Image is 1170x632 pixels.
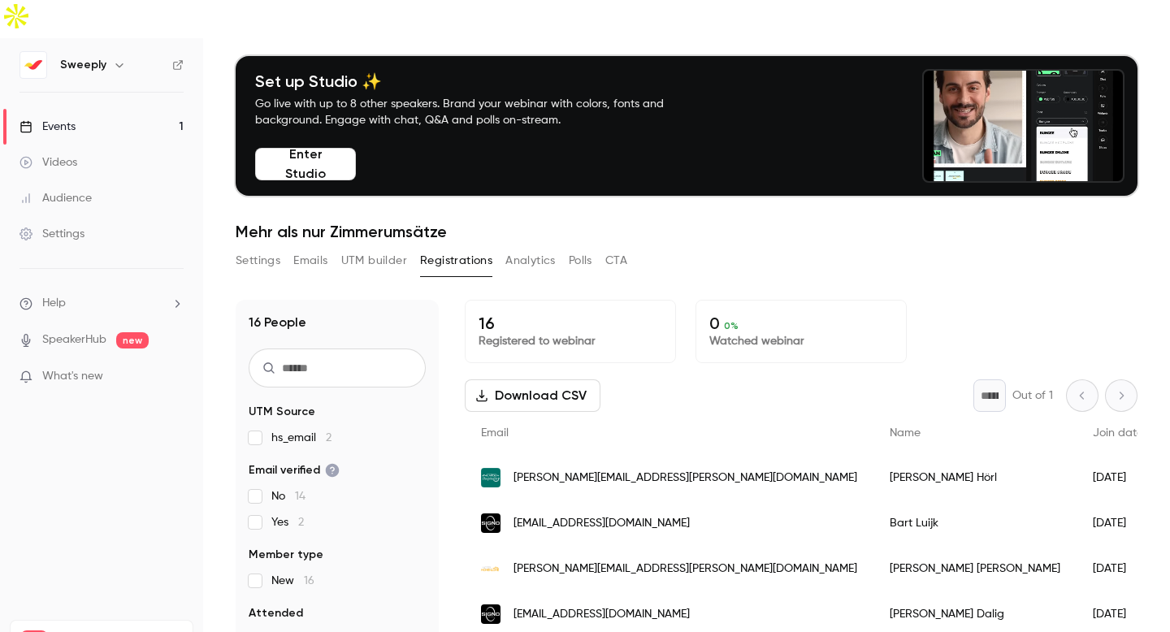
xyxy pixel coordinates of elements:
h6: Sweeply [60,57,106,73]
button: Emails [293,248,327,274]
span: 16 [304,575,314,587]
span: 0 % [724,320,739,331]
span: [PERSON_NAME][EMAIL_ADDRESS][PERSON_NAME][DOMAIN_NAME] [513,470,857,487]
p: Registered to webinar [479,333,662,349]
span: Attended [249,605,303,621]
span: No [271,488,305,504]
span: Yes [271,514,304,530]
button: Settings [236,248,280,274]
div: [DATE] [1077,546,1159,591]
span: Join date [1093,427,1143,439]
h4: Set up Studio ✨ [255,71,702,91]
span: hs_email [271,430,331,446]
button: Download CSV [465,379,600,412]
span: New [271,573,314,589]
img: signohc.com [481,604,500,624]
span: Email verified [249,462,340,478]
span: Name [890,427,921,439]
p: 0 [709,314,893,333]
div: Videos [19,154,77,171]
button: CTA [605,248,627,274]
h1: Mehr als nur Zimmerumsätze [236,222,1137,241]
span: Member type [249,547,323,563]
img: Sweeply [20,52,46,78]
p: Watched webinar [709,333,893,349]
span: 14 [295,491,305,502]
div: Events [19,119,76,135]
div: [DATE] [1077,455,1159,500]
p: 16 [479,314,662,333]
button: UTM builder [341,248,407,274]
a: SpeakerHub [42,331,106,348]
span: [EMAIL_ADDRESS][DOMAIN_NAME] [513,606,690,623]
span: UTM Source [249,404,315,420]
span: [PERSON_NAME][EMAIL_ADDRESS][PERSON_NAME][DOMAIN_NAME] [513,561,857,578]
p: Out of 1 [1012,387,1053,404]
button: Polls [569,248,592,274]
span: 2 [326,432,331,444]
button: Registrations [420,248,492,274]
li: help-dropdown-opener [19,295,184,312]
img: nextgenhospitality.de [481,468,500,487]
div: [PERSON_NAME] [PERSON_NAME] [873,546,1077,591]
button: Enter Studio [255,148,356,180]
span: Help [42,295,66,312]
div: [PERSON_NAME] Hörl [873,455,1077,500]
span: 2 [298,517,304,528]
img: signohc.com [481,513,500,533]
p: Go live with up to 8 other speakers. Brand your webinar with colors, fonts and background. Engage... [255,96,702,128]
button: Analytics [505,248,556,274]
div: [DATE] [1077,500,1159,546]
span: What's new [42,368,103,385]
span: Email [481,427,509,439]
div: Audience [19,190,92,206]
img: hotel-hohenlohe.de [481,565,500,572]
h1: 16 People [249,313,306,332]
span: [EMAIL_ADDRESS][DOMAIN_NAME] [513,515,690,532]
div: Settings [19,226,84,242]
span: new [116,332,149,348]
div: Bart Luijk [873,500,1077,546]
